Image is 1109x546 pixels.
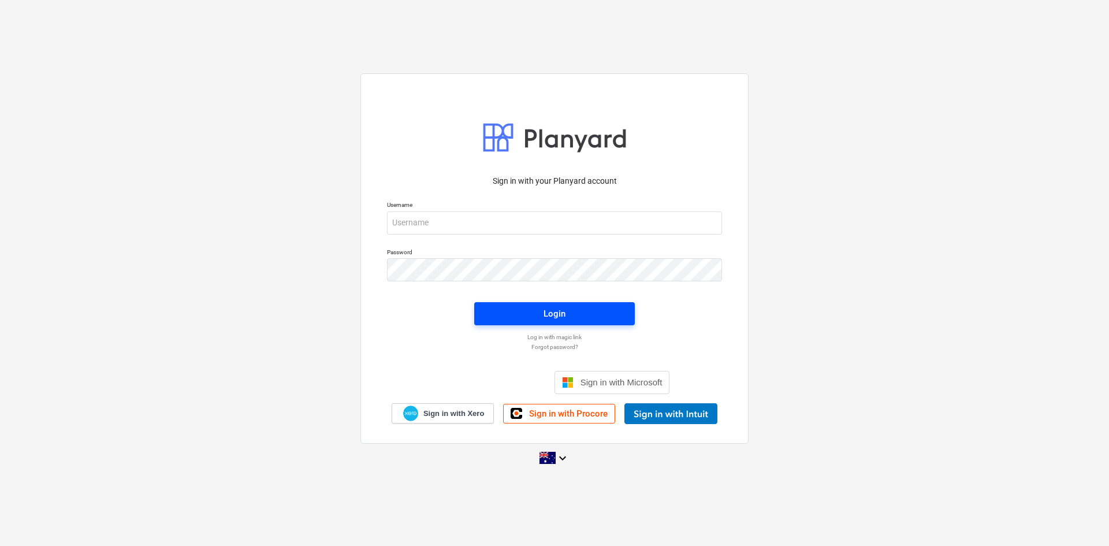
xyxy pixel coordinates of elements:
[1051,491,1109,546] iframe: Chat Widget
[392,403,494,424] a: Sign in with Xero
[403,406,418,421] img: Xero logo
[387,175,722,187] p: Sign in with your Planyard account
[434,370,551,395] iframe: Sign in with Google Button
[503,404,615,424] a: Sign in with Procore
[562,377,574,388] img: Microsoft logo
[387,211,722,235] input: Username
[556,451,570,465] i: keyboard_arrow_down
[529,408,608,419] span: Sign in with Procore
[580,377,663,387] span: Sign in with Microsoft
[544,306,565,321] div: Login
[423,408,484,419] span: Sign in with Xero
[387,248,722,258] p: Password
[381,333,728,341] a: Log in with magic link
[474,302,635,325] button: Login
[381,343,728,351] a: Forgot password?
[387,201,722,211] p: Username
